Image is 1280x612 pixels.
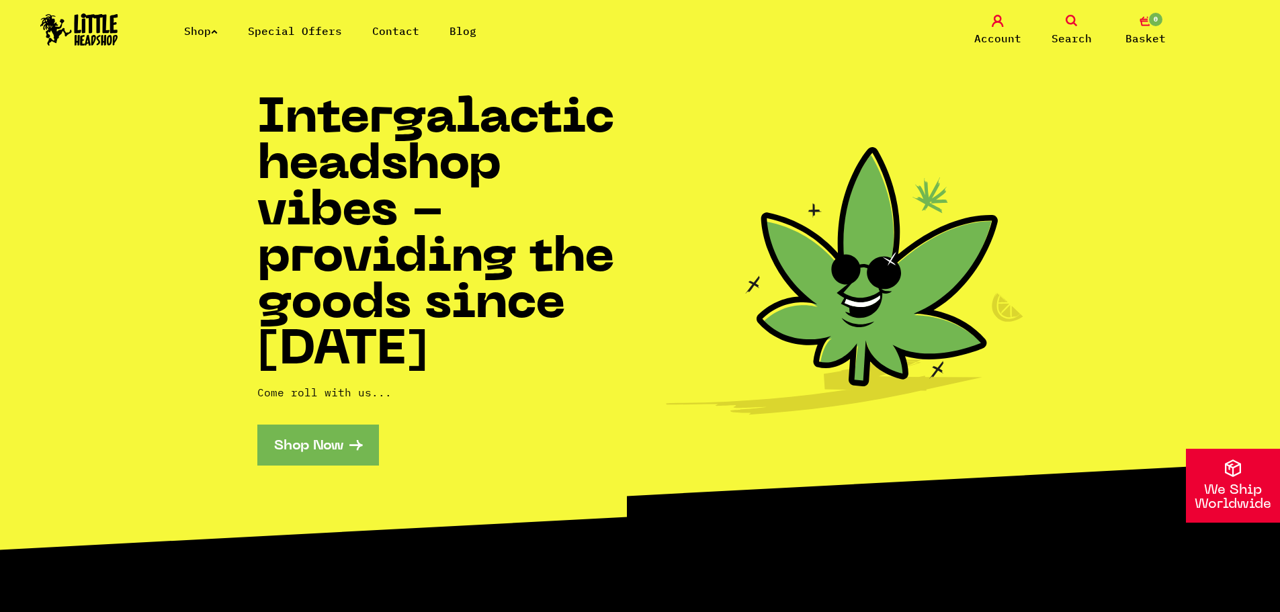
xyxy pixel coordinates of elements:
[1125,30,1166,46] span: Basket
[257,425,379,466] a: Shop Now
[1148,11,1164,28] span: 0
[40,13,118,46] img: Little Head Shop Logo
[1112,15,1179,46] a: 0 Basket
[248,24,342,38] a: Special Offers
[372,24,419,38] a: Contact
[184,24,218,38] a: Shop
[1052,30,1092,46] span: Search
[1038,15,1105,46] a: Search
[257,384,640,400] p: Come roll with us...
[257,97,640,375] h1: Intergalactic headshop vibes - providing the goods since [DATE]
[974,30,1021,46] span: Account
[1186,484,1280,512] p: We Ship Worldwide
[450,24,476,38] a: Blog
